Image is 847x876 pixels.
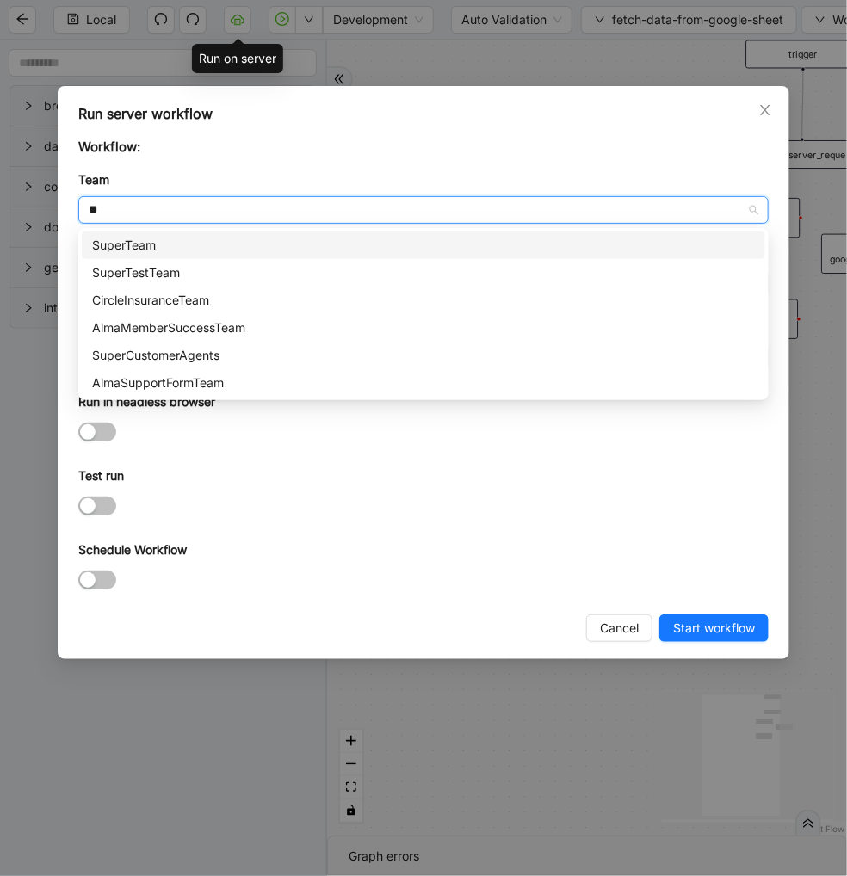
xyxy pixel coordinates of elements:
span: Start workflow [673,619,755,638]
div: SuperCustomerAgents [82,342,765,369]
div: CircleInsuranceTeam [92,291,755,310]
label: Run in headless browser [78,392,215,411]
div: SuperTestTeam [92,263,755,282]
span: Cancel [600,619,639,638]
button: Schedule Workflow [78,571,116,589]
div: SuperTestTeam [82,259,765,287]
div: Run on server [192,44,283,73]
input: Team [89,197,758,223]
div: SuperCustomerAgents [92,346,755,365]
span: close [758,103,772,117]
button: Start workflow [659,614,769,642]
div: Run server workflow [78,103,769,124]
button: Run in headless browser [78,423,116,441]
div: SuperTeam [92,236,755,255]
button: Cancel [586,614,652,642]
div: AlmaMemberSuccessTeam [92,318,755,337]
button: Close [756,101,775,120]
button: Test run [78,497,116,515]
div: AlmaSupportFormTeam [92,373,755,392]
label: Team [78,170,109,189]
div: AlmaSupportFormTeam [82,369,765,397]
div: CircleInsuranceTeam [82,287,765,314]
div: AlmaMemberSuccessTeam [82,314,765,342]
span: Workflow: [78,139,140,155]
label: Schedule Workflow [78,540,187,559]
div: SuperTeam [82,231,765,259]
label: Test run [78,466,124,485]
